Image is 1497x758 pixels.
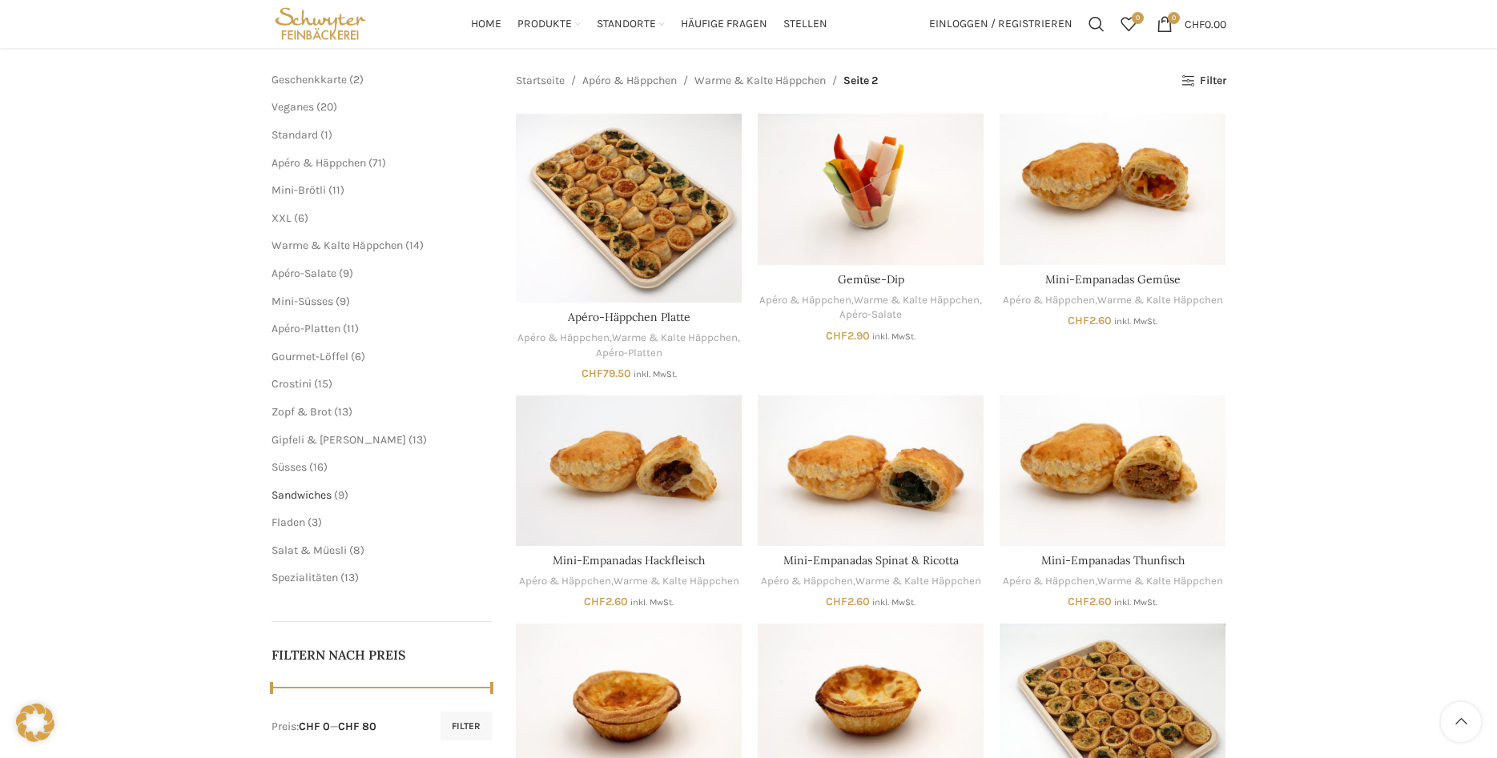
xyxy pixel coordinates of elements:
span: Fladen [272,515,305,529]
a: Apéro & Häppchen [759,293,851,308]
a: Scroll to top button [1441,702,1481,742]
span: 6 [298,211,304,225]
small: inkl. MwSt. [1114,316,1157,327]
span: CHF [1068,314,1089,327]
a: Mini-Empanadas Hackfleisch [516,395,742,546]
span: CHF [826,595,847,608]
div: Main navigation [377,8,920,40]
span: Salat & Müesli [272,543,347,557]
a: Warme & Kalte Häppchen [855,574,981,589]
a: Süsses [272,460,307,474]
bdi: 2.60 [826,595,870,608]
a: Mini-Empanadas Gemüse [1045,272,1181,287]
a: Warme & Kalte Häppchen [694,72,826,90]
span: 15 [318,377,328,391]
span: 9 [338,488,344,502]
span: 71 [372,156,382,170]
button: Filter [441,712,492,740]
div: , [516,574,742,589]
span: 2 [353,73,360,86]
a: Spezialitäten [272,571,338,584]
span: Standard [272,128,318,142]
bdi: 79.50 [581,367,631,380]
a: Apéro-Häppchen Platte [568,310,690,324]
a: Zopf & Brot [272,405,332,419]
div: , [758,574,984,589]
bdi: 0.00 [1185,17,1226,30]
nav: Breadcrumb [516,72,878,90]
span: 9 [340,295,346,308]
a: Einloggen / Registrieren [921,8,1080,40]
span: 9 [343,267,349,280]
small: inkl. MwSt. [634,369,677,379]
a: 0 CHF0.00 [1149,8,1234,40]
a: Apéro & Häppchen [761,574,853,589]
a: Apéro & Häppchen [582,72,677,90]
a: Warme & Kalte Häppchen [1097,574,1223,589]
a: Apéro & Häppchen [1003,293,1095,308]
div: , [1000,574,1225,589]
a: Warme & Kalte Häppchen [272,239,403,252]
a: Warme & Kalte Häppchen [612,331,738,346]
bdi: 2.60 [1068,595,1112,608]
div: Meine Wunschliste [1113,8,1145,40]
span: Standorte [597,17,656,32]
a: Crostini [272,377,312,391]
a: Häufige Fragen [681,8,767,40]
span: 13 [338,405,348,419]
a: Apéro & Häppchen [519,574,611,589]
span: 8 [353,543,360,557]
a: Apéro-Platten [272,322,340,335]
span: 14 [409,239,420,252]
span: CHF [1068,595,1089,608]
a: XXL [272,211,292,225]
span: 20 [320,100,333,114]
a: Sandwiches [272,488,332,502]
a: Apéro-Salate [272,267,336,280]
a: Mini-Empanadas Thunfisch [1000,395,1225,546]
span: 11 [332,183,340,197]
a: Apéro-Platten [596,346,662,361]
a: Mini-Empanadas Gemüse [1000,114,1225,264]
a: Produkte [517,8,581,40]
a: Suchen [1080,8,1113,40]
a: Veganes [272,100,314,114]
a: Startseite [516,72,565,90]
a: Mini-Empanadas Thunfisch [1041,553,1185,567]
a: Warme & Kalte Häppchen [854,293,980,308]
a: Warme & Kalte Häppchen [614,574,739,589]
div: , , [516,331,742,360]
a: Mini-Süsses [272,295,333,308]
a: Gipfeli & [PERSON_NAME] [272,433,406,447]
a: Warme & Kalte Häppchen [1097,293,1223,308]
span: 1 [324,128,328,142]
span: 11 [347,322,355,335]
a: Gourmet-Löffel [272,350,348,363]
a: Apéro & Häppchen [272,156,366,170]
bdi: 2.60 [1068,314,1112,327]
h5: Filtern nach Preis [272,646,493,664]
a: 0 [1113,8,1145,40]
a: Site logo [272,16,370,30]
a: Geschenkkarte [272,73,347,86]
bdi: 2.90 [826,329,870,343]
a: Standorte [597,8,665,40]
span: 0 [1132,12,1144,24]
a: Apéro-Häppchen Platte [516,114,742,303]
div: , , [758,293,984,323]
a: Mini-Empanadas Spinat & Ricotta [783,553,959,567]
a: Gemüse-Dip [758,114,984,264]
span: Stellen [783,17,827,32]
